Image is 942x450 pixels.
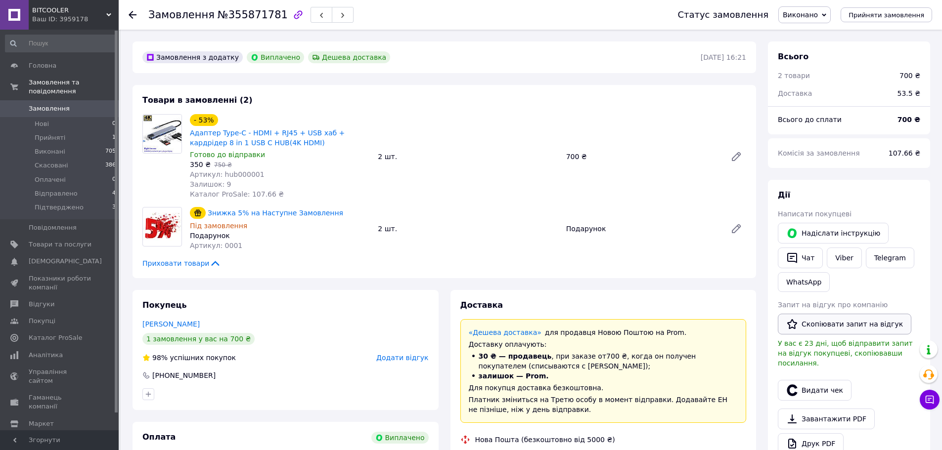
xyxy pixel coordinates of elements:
span: 4 [112,189,116,198]
span: Доставка [778,89,812,97]
button: Видати чек [778,380,852,401]
div: Дешева доставка [308,51,390,63]
span: Каталог ProSale: 107.66 ₴ [190,190,284,198]
div: успішних покупок [142,353,236,363]
span: Прийняти замовлення [849,11,924,19]
span: Скасовані [35,161,68,170]
a: WhatsApp [778,272,830,292]
span: Написати покупцеві [778,210,852,218]
span: Повідомлення [29,223,77,232]
button: Надіслати інструкцію [778,223,889,244]
a: Редагувати [726,219,746,239]
div: 53.5 ₴ [892,82,926,104]
span: Відправлено [35,189,78,198]
div: Нова Пошта (безкоштовно від 5000 ₴) [473,435,618,445]
span: Замовлення та повідомлення [29,78,119,96]
div: Доставку оплачують: [469,339,738,349]
div: Для покупця доставка безкоштовна. [469,383,738,393]
span: 0 [112,120,116,128]
img: Знижка 5% на Наступне Замовлення [143,212,181,242]
span: Управління сайтом [29,368,91,385]
span: Відгуки [29,300,54,309]
span: Артикул: hub000001 [190,170,265,178]
span: Нові [35,120,49,128]
div: Ваш ID: 3959178 [32,15,119,24]
span: Замовлення [148,9,215,21]
a: Telegram [866,247,914,268]
img: Адаптер Type-C - HDMI + RJ45 + USB хаб + кардрідер 8 in 1 USB C HUB(4K HDMI) [143,115,181,153]
div: Замовлення з додатку [142,51,243,63]
span: 386 [105,161,116,170]
button: Чат з покупцем [920,390,940,409]
span: 98% [152,354,168,362]
span: Додати відгук [376,354,428,362]
li: , при заказе от 700 ₴ , когда он получен покупателем (списываются с [PERSON_NAME]); [469,351,738,371]
div: Повернутися назад [129,10,136,20]
span: Артикул: 0001 [190,242,242,249]
div: - 53% [190,114,218,126]
div: [PHONE_NUMBER] [151,370,217,380]
span: Покупці [29,317,55,326]
span: Оплачені [35,175,66,184]
span: Замовлення [29,104,70,113]
span: 30 ₴ — продавець [479,352,552,360]
span: Каталог ProSale [29,333,82,342]
span: Маркет [29,419,54,428]
span: 705 [105,147,116,156]
span: Залишок: 9 [190,180,231,188]
div: Виплачено [371,432,429,444]
a: Завантажити PDF [778,409,875,429]
span: Головна [29,61,56,70]
span: 750 ₴ [214,162,232,168]
span: №355871781 [218,9,288,21]
span: Доставка [460,300,503,310]
span: Під замовлення [190,222,247,230]
span: Гаманець компанії [29,393,91,411]
span: 3 [112,203,116,212]
a: Знижка 5% на Наступне Замовлення [208,209,343,217]
a: [PERSON_NAME] [142,320,200,328]
span: [DEMOGRAPHIC_DATA] [29,257,102,266]
div: Платник зміниться на Третю особу в момент відправки. Додавайте ЕН не пізніше, ніж у день відправки. [469,395,738,414]
button: Чат [778,247,823,268]
a: Редагувати [726,147,746,166]
span: У вас є 23 дні, щоб відправити запит на відгук покупцеві, скопіювавши посилання. [778,339,913,367]
time: [DATE] 16:21 [701,53,746,61]
span: Всього до сплати [778,116,842,123]
span: 0 [112,175,116,184]
span: BITCOOLER [32,6,106,15]
span: Аналітика [29,351,63,360]
div: 2 шт. [374,150,562,164]
input: Пошук [5,35,117,52]
span: Покупець [142,300,187,310]
span: Приховати товари [142,258,221,268]
span: Товари в замовленні (2) [142,95,253,105]
div: 2 шт. [374,222,562,236]
div: Подарунок [190,231,370,241]
span: Прийняті [35,133,65,142]
a: «Дешева доставка» [469,328,541,336]
div: Виплачено [247,51,304,63]
div: 700 ₴ [562,150,722,164]
span: Оплата [142,432,176,442]
span: Виконані [35,147,65,156]
span: Підтверджено [35,203,84,212]
a: Адаптер Type-C - HDMI + RJ45 + USB хаб + кардрідер 8 in 1 USB C HUB(4K HDMI) [190,129,345,147]
span: Запит на відгук про компанію [778,301,888,309]
a: Viber [827,247,861,268]
span: 2 товари [778,72,810,80]
span: 350 ₴ [190,161,211,168]
span: Виконано [783,11,818,19]
div: 700 ₴ [899,71,920,81]
span: 107.66 ₴ [889,149,920,157]
div: Подарунок [562,222,722,236]
span: Показники роботи компанії [29,274,91,292]
div: 1 замовлення у вас на 700 ₴ [142,333,255,345]
span: Дії [778,190,790,200]
b: 700 ₴ [897,116,920,123]
div: для продавця Новою Поштою на Prom. [469,327,738,337]
span: Товари та послуги [29,240,91,249]
div: Статус замовлення [677,10,768,20]
button: Скопіювати запит на відгук [778,314,911,334]
span: Всього [778,52,808,61]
